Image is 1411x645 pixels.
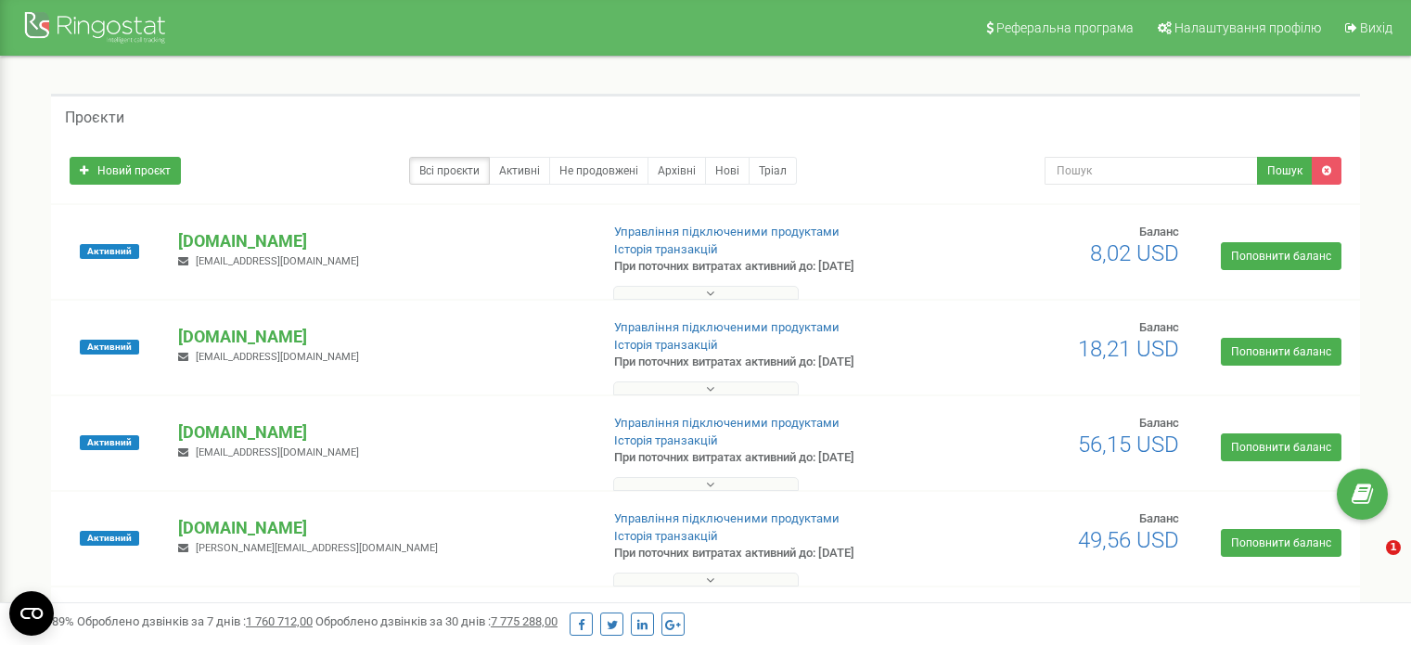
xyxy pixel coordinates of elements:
u: 1 760 712,00 [246,614,313,628]
button: Open CMP widget [9,591,54,636]
span: 18,21 USD [1078,336,1179,362]
h5: Проєкти [65,110,124,126]
a: Архівні [648,157,706,185]
a: Історія транзакцій [614,433,718,447]
a: Активні [489,157,550,185]
u: 7 775 288,00 [491,614,558,628]
span: Активний [80,244,139,259]
a: Управління підключеними продуктами [614,416,840,430]
span: Оброблено дзвінків за 30 днів : [315,614,558,628]
a: Історія транзакцій [614,338,718,352]
p: [DOMAIN_NAME] [178,420,584,445]
span: [EMAIL_ADDRESS][DOMAIN_NAME] [196,351,359,363]
span: 8,02 USD [1090,240,1179,266]
a: Управління підключеними продуктами [614,511,840,525]
p: При поточних витратах активний до: [DATE] [614,258,911,276]
span: 56,15 USD [1078,432,1179,458]
span: Налаштування профілю [1174,20,1321,35]
span: Реферальна програма [996,20,1134,35]
p: [DOMAIN_NAME] [178,516,584,540]
span: Оброблено дзвінків за 7 днів : [77,614,313,628]
a: Нові [705,157,750,185]
span: Активний [80,435,139,450]
iframe: Intercom live chat [1348,540,1392,585]
span: Баланс [1139,416,1179,430]
span: Активний [80,531,139,546]
a: Поповнити баланс [1221,433,1341,461]
span: 49,56 USD [1078,527,1179,553]
span: [PERSON_NAME][EMAIL_ADDRESS][DOMAIN_NAME] [196,542,438,554]
a: Всі проєкти [409,157,490,185]
span: 1 [1386,540,1401,555]
a: Поповнити баланс [1221,242,1341,270]
a: Поповнити баланс [1221,338,1341,366]
span: Баланс [1139,511,1179,525]
span: [EMAIL_ADDRESS][DOMAIN_NAME] [196,255,359,267]
a: Історія транзакцій [614,529,718,543]
span: Активний [80,340,139,355]
span: [EMAIL_ADDRESS][DOMAIN_NAME] [196,446,359,458]
p: При поточних витратах активний до: [DATE] [614,354,911,371]
p: [DOMAIN_NAME] [178,229,584,253]
p: [DOMAIN_NAME] [178,325,584,349]
a: Історія транзакцій [614,242,718,256]
span: Баланс [1139,320,1179,334]
a: Управління підключеними продуктами [614,320,840,334]
button: Пошук [1257,157,1313,185]
span: Баланс [1139,225,1179,239]
a: Управління підключеними продуктами [614,225,840,239]
a: Тріал [749,157,797,185]
a: Поповнити баланс [1221,529,1341,557]
a: Новий проєкт [70,157,181,185]
input: Пошук [1045,157,1258,185]
a: Не продовжені [549,157,648,185]
span: Вихід [1360,20,1392,35]
p: При поточних витратах активний до: [DATE] [614,449,911,467]
p: При поточних витратах активний до: [DATE] [614,545,911,562]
